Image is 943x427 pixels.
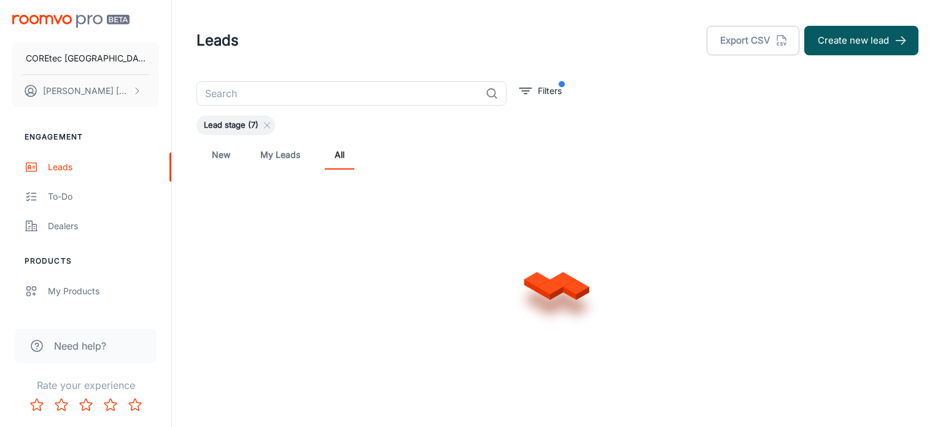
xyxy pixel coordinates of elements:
p: Filters [538,84,562,98]
a: New [206,140,236,170]
p: [PERSON_NAME] [PERSON_NAME] [43,84,130,98]
button: Export CSV [707,26,799,55]
h1: Leads [196,29,239,52]
input: Search [196,81,481,106]
span: Need help? [54,339,106,353]
div: Leads [48,160,159,174]
div: Lead stage (7) [196,116,275,135]
div: Dealers [48,219,159,233]
button: Rate 3 star [74,393,98,417]
button: Rate 4 star [98,393,123,417]
button: [PERSON_NAME] [PERSON_NAME] [12,75,159,107]
a: My Leads [260,140,300,170]
div: Update Products [48,314,159,327]
button: Rate 5 star [123,393,147,417]
div: To-do [48,190,159,203]
button: filter [516,81,565,101]
button: Rate 1 star [25,393,49,417]
p: COREtec [GEOGRAPHIC_DATA] [26,52,146,65]
img: Roomvo PRO Beta [12,15,130,28]
p: Rate your experience [10,378,161,393]
span: Lead stage (7) [196,119,266,131]
div: My Products [48,284,159,298]
button: Create new lead [804,26,918,55]
a: All [325,140,354,170]
button: COREtec [GEOGRAPHIC_DATA] [12,42,159,74]
button: Rate 2 star [49,393,74,417]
